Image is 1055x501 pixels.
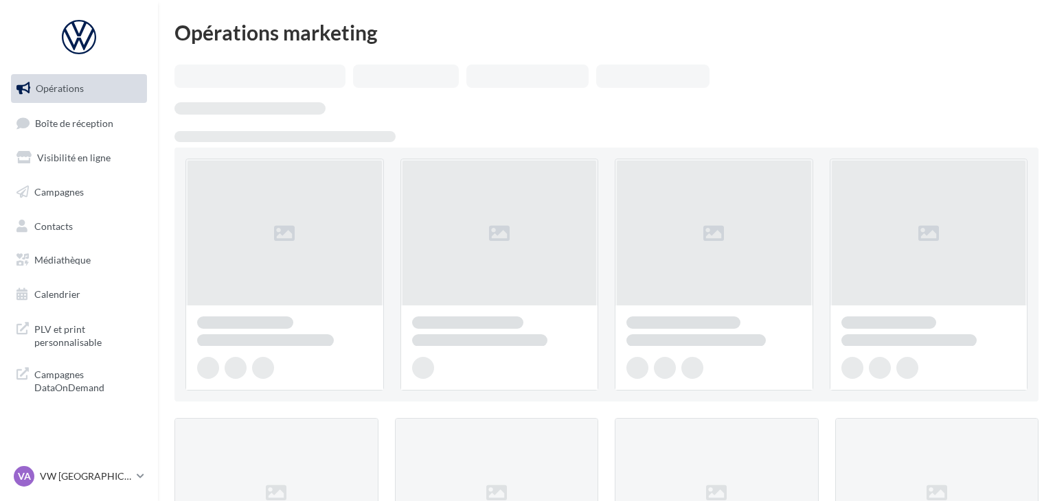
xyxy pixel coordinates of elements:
span: Visibilité en ligne [37,152,111,163]
a: Calendrier [8,280,150,309]
div: Opérations marketing [174,22,1039,43]
a: Opérations [8,74,150,103]
a: Campagnes [8,178,150,207]
span: Campagnes DataOnDemand [34,365,141,395]
a: Boîte de réception [8,108,150,138]
span: Opérations [36,82,84,94]
a: PLV et print personnalisable [8,314,150,355]
a: Visibilité en ligne [8,143,150,172]
a: VA VW [GEOGRAPHIC_DATA] [11,463,147,489]
span: Calendrier [34,288,80,300]
a: Médiathèque [8,246,150,275]
span: Boîte de réception [35,117,113,128]
span: Contacts [34,220,73,231]
span: VA [18,469,31,483]
span: PLV et print personnalisable [34,320,141,349]
a: Contacts [8,212,150,241]
p: VW [GEOGRAPHIC_DATA] [40,469,131,483]
span: Médiathèque [34,254,91,266]
span: Campagnes [34,186,84,198]
a: Campagnes DataOnDemand [8,360,150,400]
